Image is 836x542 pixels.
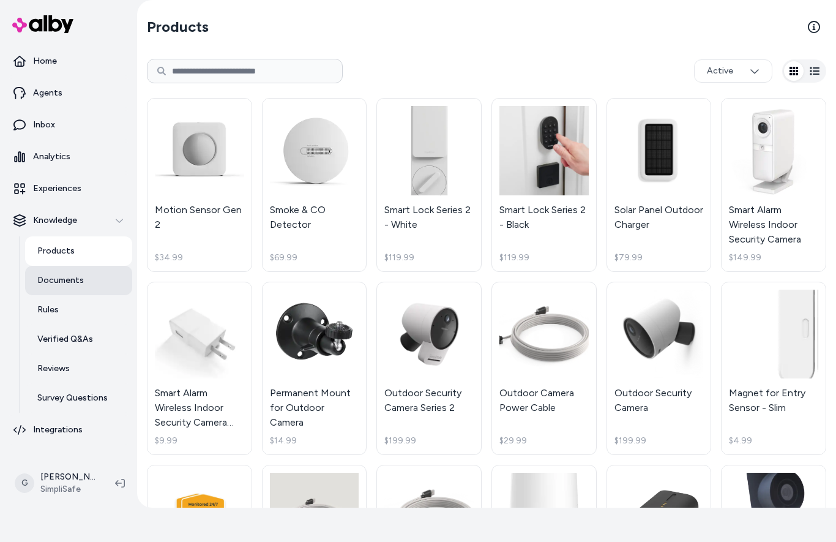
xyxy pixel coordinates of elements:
[5,142,132,171] a: Analytics
[33,55,57,67] p: Home
[376,282,482,456] a: Outdoor Security Camera Series 2Outdoor Security Camera Series 2$199.99
[15,473,34,493] span: G
[25,295,132,325] a: Rules
[37,274,84,287] p: Documents
[33,183,81,195] p: Experiences
[606,98,712,272] a: Solar Panel Outdoor ChargerSolar Panel Outdoor Charger$79.99
[5,47,132,76] a: Home
[147,17,209,37] h2: Products
[33,119,55,131] p: Inbox
[491,98,597,272] a: Smart Lock Series 2 - BlackSmart Lock Series 2 - Black$119.99
[33,151,70,163] p: Analytics
[33,214,77,227] p: Knowledge
[25,236,132,266] a: Products
[33,87,62,99] p: Agents
[40,483,95,495] span: SimpliSafe
[37,392,108,404] p: Survey Questions
[37,245,75,257] p: Products
[491,282,597,456] a: Outdoor Camera Power CableOutdoor Camera Power Cable$29.99
[721,282,826,456] a: Magnet for Entry Sensor - SlimMagnet for Entry Sensor - Slim$4.99
[5,78,132,108] a: Agents
[7,464,105,503] button: G[PERSON_NAME]SimpliSafe
[5,174,132,203] a: Experiences
[606,282,712,456] a: Outdoor Security CameraOutdoor Security Camera$199.99
[262,98,367,272] a: Smoke & CO DetectorSmoke & CO Detector$69.99
[33,424,83,436] p: Integrations
[147,98,252,272] a: Motion Sensor Gen 2Motion Sensor Gen 2$34.99
[12,15,73,33] img: alby Logo
[25,354,132,383] a: Reviews
[25,325,132,354] a: Verified Q&As
[721,98,826,272] a: Smart Alarm Wireless Indoor Security CameraSmart Alarm Wireless Indoor Security Camera$149.99
[5,415,132,445] a: Integrations
[694,59,772,83] button: Active
[25,383,132,413] a: Survey Questions
[40,471,95,483] p: [PERSON_NAME]
[262,282,367,456] a: Permanent Mount for Outdoor CameraPermanent Mount for Outdoor Camera$14.99
[147,282,252,456] a: Smart Alarm Wireless Indoor Security Camera 7.5W Power AdapterSmart Alarm Wireless Indoor Securit...
[5,110,132,140] a: Inbox
[25,266,132,295] a: Documents
[37,333,93,345] p: Verified Q&As
[5,206,132,235] button: Knowledge
[376,98,482,272] a: Smart Lock Series 2 - WhiteSmart Lock Series 2 - White$119.99
[37,304,59,316] p: Rules
[37,363,70,375] p: Reviews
